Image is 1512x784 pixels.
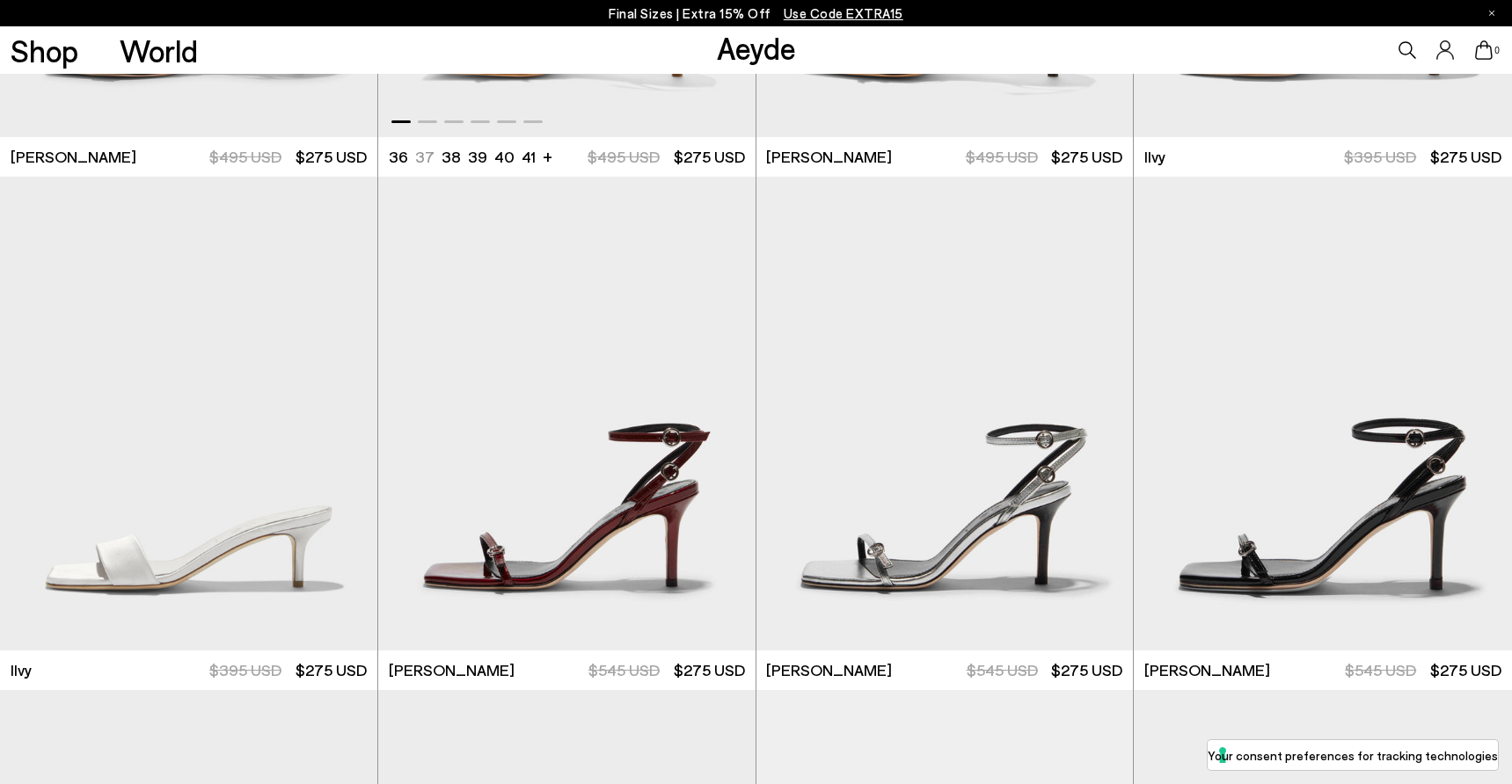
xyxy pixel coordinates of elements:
[756,137,1134,177] a: [PERSON_NAME] $495 USD $275 USD
[1344,147,1416,166] span: $395 USD
[1208,746,1498,765] label: Your consent preferences for tracking technologies
[209,660,281,679] span: $395 USD
[378,650,756,690] a: [PERSON_NAME] $545 USD $275 USD
[11,35,78,66] a: Shop
[1475,40,1493,60] a: 0
[389,146,408,168] li: 36
[209,147,281,166] span: $495 USD
[494,146,515,168] li: 40
[609,3,903,25] p: Final Sizes | Extra 15% Off
[1051,147,1122,166] span: $275 USD
[522,146,536,168] li: 41
[11,146,136,168] span: [PERSON_NAME]
[1051,660,1122,679] span: $275 USD
[756,177,1134,650] img: Hallie Leather Stiletto Sandals
[442,146,461,168] li: 38
[11,659,32,681] span: Ilvy
[1134,137,1512,177] a: Ilvy $395 USD $275 USD
[1430,147,1501,166] span: $275 USD
[717,29,796,66] a: Aeyde
[588,147,660,166] span: $495 USD
[1144,659,1270,681] span: [PERSON_NAME]
[1430,660,1501,679] span: $275 USD
[120,35,198,66] a: World
[1134,177,1512,650] img: Hallie Leather Stiletto Sandals
[966,147,1038,166] span: $495 USD
[1208,740,1498,770] button: Your consent preferences for tracking technologies
[674,147,745,166] span: $275 USD
[378,137,756,177] a: 36 37 38 39 40 41 + $495 USD $275 USD
[1345,660,1416,679] span: $545 USD
[1134,650,1512,690] a: [PERSON_NAME] $545 USD $275 USD
[378,177,756,650] img: Hallie Leather Stiletto Sandals
[1144,146,1165,168] span: Ilvy
[784,5,903,21] span: Navigate to /collections/ss25-final-sizes
[468,146,487,168] li: 39
[389,659,515,681] span: [PERSON_NAME]
[543,144,552,168] li: +
[766,659,892,681] span: [PERSON_NAME]
[296,660,367,679] span: $275 USD
[756,650,1134,690] a: [PERSON_NAME] $545 USD $275 USD
[588,660,660,679] span: $545 USD
[967,660,1038,679] span: $545 USD
[674,660,745,679] span: $275 USD
[1493,46,1501,55] span: 0
[296,147,367,166] span: $275 USD
[766,146,892,168] span: [PERSON_NAME]
[389,146,530,168] ul: variant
